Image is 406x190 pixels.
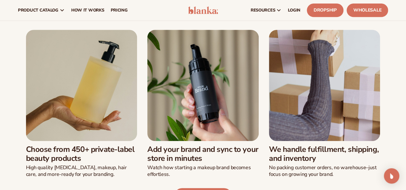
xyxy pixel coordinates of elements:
[147,30,259,141] img: Male hand holding beard wash.
[288,8,300,13] span: LOGIN
[188,6,218,14] img: logo
[269,164,380,178] p: No packing customer orders, no warehouse–just focus on growing your brand.
[251,8,275,13] span: resources
[71,8,104,13] span: How It Works
[347,4,388,17] a: Wholesale
[269,30,380,141] img: Female moving shipping boxes.
[110,8,127,13] span: pricing
[147,145,259,163] h3: Add your brand and sync to your store in minutes
[26,164,137,178] p: High quality [MEDICAL_DATA], makeup, hair care, and more-ready for your branding.
[269,145,380,163] h3: We handle fulfillment, shipping, and inventory
[147,164,259,178] p: Watch how starting a makeup brand becomes effortless.
[26,30,137,141] img: Female hand holding soap bottle.
[384,168,399,184] div: Open Intercom Messenger
[26,145,137,163] h3: Choose from 450+ private-label beauty products
[18,8,58,13] span: product catalog
[307,4,343,17] a: Dropship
